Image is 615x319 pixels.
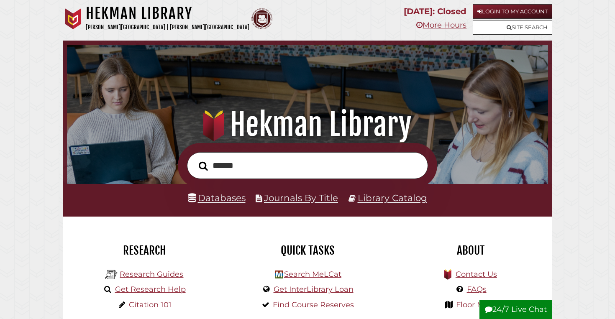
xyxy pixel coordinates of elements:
a: Floor Maps [456,300,497,309]
a: More Hours [416,20,466,30]
img: Calvin Theological Seminary [251,8,272,29]
p: [PERSON_NAME][GEOGRAPHIC_DATA] | [PERSON_NAME][GEOGRAPHIC_DATA] [86,23,249,32]
a: FAQs [467,285,487,294]
a: Contact Us [456,270,497,279]
a: Login to My Account [473,4,552,19]
a: Citation 101 [129,300,172,309]
h1: Hekman Library [86,4,249,23]
a: Find Course Reserves [273,300,354,309]
h1: Hekman Library [76,106,539,143]
a: Journals By Title [264,192,338,203]
a: Search MeLCat [284,270,341,279]
img: Hekman Library Logo [275,271,283,278]
img: Hekman Library Logo [105,268,118,281]
a: Get InterLibrary Loan [274,285,354,294]
i: Search [199,161,208,171]
h2: Research [69,243,220,258]
a: Research Guides [120,270,183,279]
button: Search [195,159,212,173]
h2: About [395,243,546,258]
a: Get Research Help [115,285,186,294]
a: Site Search [473,20,552,35]
img: Calvin University [63,8,84,29]
h2: Quick Tasks [232,243,383,258]
p: [DATE]: Closed [404,4,466,19]
a: Library Catalog [358,192,427,203]
a: Databases [188,192,246,203]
